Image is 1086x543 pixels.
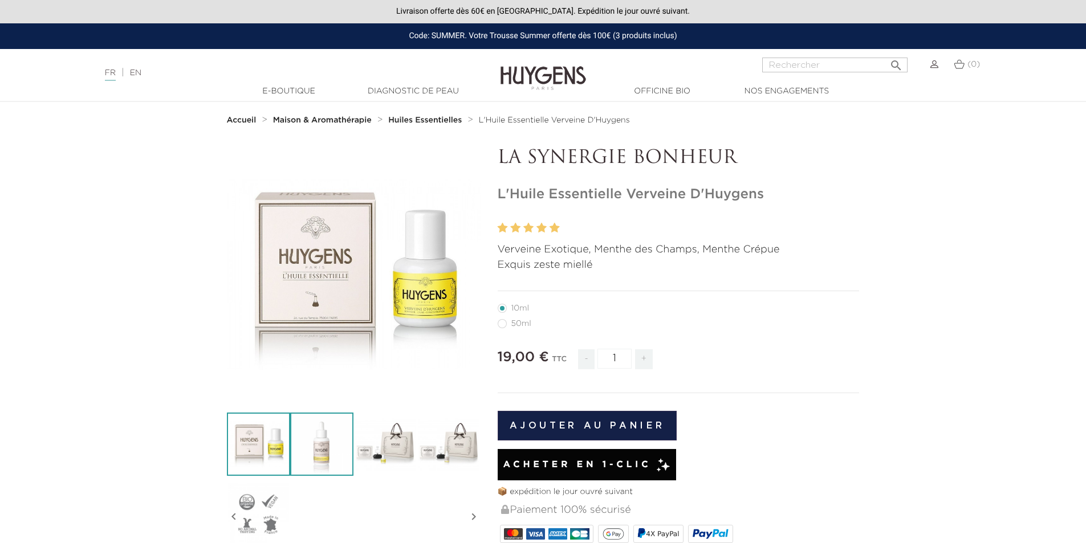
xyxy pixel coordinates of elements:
[273,116,372,124] strong: Maison & Aromathérapie
[99,66,444,80] div: |
[603,528,624,540] img: google_pay
[500,498,860,522] div: Paiement 100% sécurisé
[550,220,560,236] label: 5
[388,116,465,125] a: Huiles Essentielles
[536,220,547,236] label: 4
[578,349,594,369] span: -
[227,116,259,125] a: Accueil
[479,116,630,124] span: L'Huile Essentielle Verveine D'Huygens
[646,530,679,538] span: 4X PayPal
[510,220,520,236] label: 2
[523,220,534,236] label: 3
[388,116,462,124] strong: Huiles Essentielles
[498,220,508,236] label: 1
[526,528,545,540] img: VISA
[501,505,509,514] img: Paiement 100% sécurisé
[227,413,290,476] img: H.E. VERVEINE D'HUYGENS 10ml
[498,186,860,203] h1: L'Huile Essentielle Verveine D'Huygens
[730,85,844,97] a: Nos engagements
[605,85,719,97] a: Officine Bio
[356,85,470,97] a: Diagnostic de peau
[498,148,860,169] p: LA SYNERGIE BONHEUR
[548,528,567,540] img: AMEX
[635,349,653,369] span: +
[130,69,141,77] a: EN
[498,242,860,258] p: Verveine Exotique, Menthe des Champs, Menthe Crépue
[290,413,353,476] img: H.E. VERVEINE D'HUYGENS 50ml
[570,528,589,540] img: CB_NATIONALE
[498,304,543,313] label: 10ml
[498,350,549,364] span: 19,00 €
[597,349,632,369] input: Quantité
[886,54,906,70] button: 
[232,85,346,97] a: E-Boutique
[967,60,980,68] span: (0)
[501,48,586,92] img: Huygens
[498,258,860,273] p: Exquis zeste miellé
[498,411,677,440] button: Ajouter au panier
[504,528,523,540] img: MASTERCARD
[889,55,903,69] i: 
[479,116,630,125] a: L'Huile Essentielle Verveine D'Huygens
[498,319,545,328] label: 50ml
[227,116,257,124] strong: Accueil
[552,347,567,378] div: TTC
[762,58,908,72] input: Rechercher
[273,116,375,125] a: Maison & Aromathérapie
[105,69,116,81] a: FR
[498,486,860,498] p: 📦 expédition le jour ouvré suivant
